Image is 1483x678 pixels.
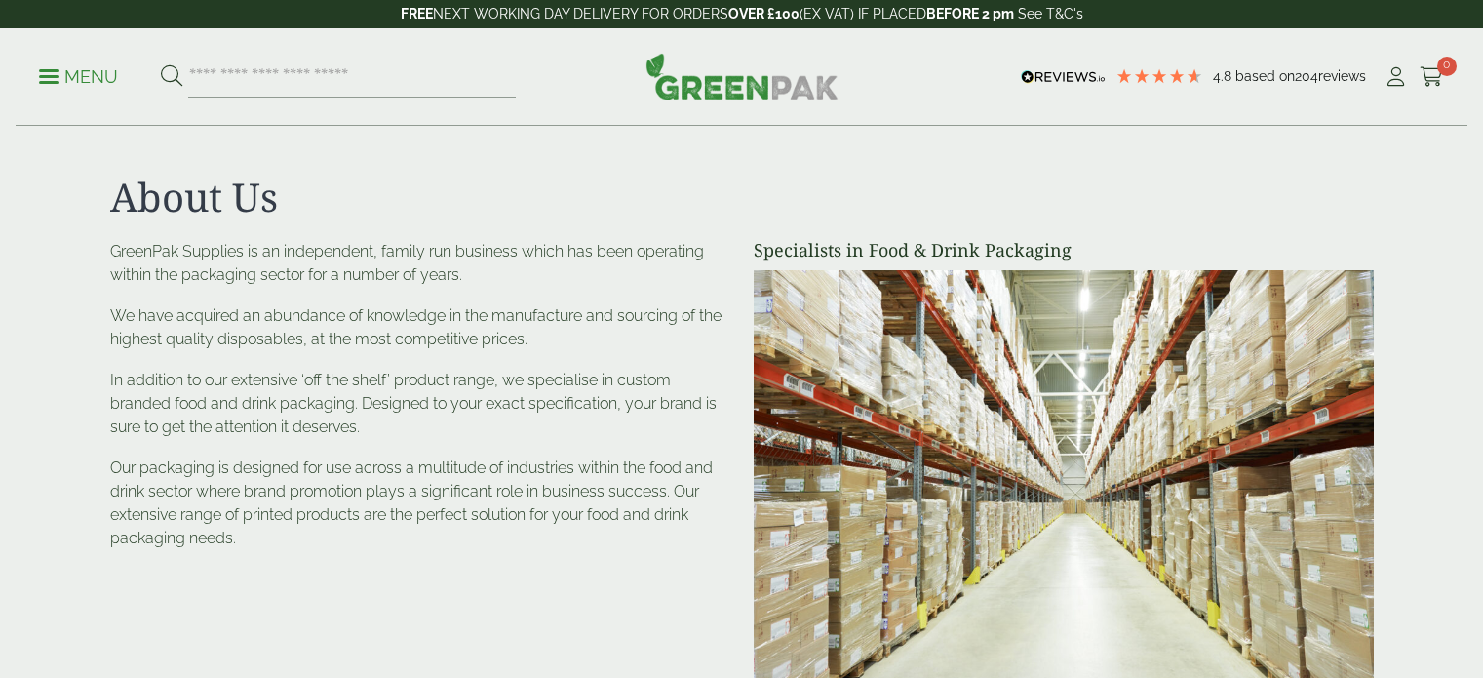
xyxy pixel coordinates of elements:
[1213,68,1235,84] span: 4.8
[110,457,730,550] p: Our packaging is designed for use across a multitude of industries within the food and drink sect...
[926,6,1014,21] strong: BEFORE 2 pm
[645,53,839,100] img: GreenPak Supplies
[1235,68,1295,84] span: Based on
[754,240,1374,261] h4: Specialists in Food & Drink Packaging
[1384,67,1408,87] i: My Account
[728,6,800,21] strong: OVER £100
[1437,57,1457,76] span: 0
[401,6,433,21] strong: FREE
[1420,62,1444,92] a: 0
[110,369,730,439] p: In addition to our extensive ‘off the shelf’ product range, we specialise in custom branded food ...
[110,174,1374,220] h1: About Us
[1021,70,1106,84] img: REVIEWS.io
[110,240,730,287] p: GreenPak Supplies is an independent, family run business which has been operating within the pack...
[1115,67,1203,85] div: 4.79 Stars
[1018,6,1083,21] a: See T&C's
[110,304,730,351] p: We have acquired an abundance of knowledge in the manufacture and sourcing of the highest quality...
[39,65,118,85] a: Menu
[1420,67,1444,87] i: Cart
[39,65,118,89] p: Menu
[1318,68,1366,84] span: reviews
[1295,68,1318,84] span: 204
